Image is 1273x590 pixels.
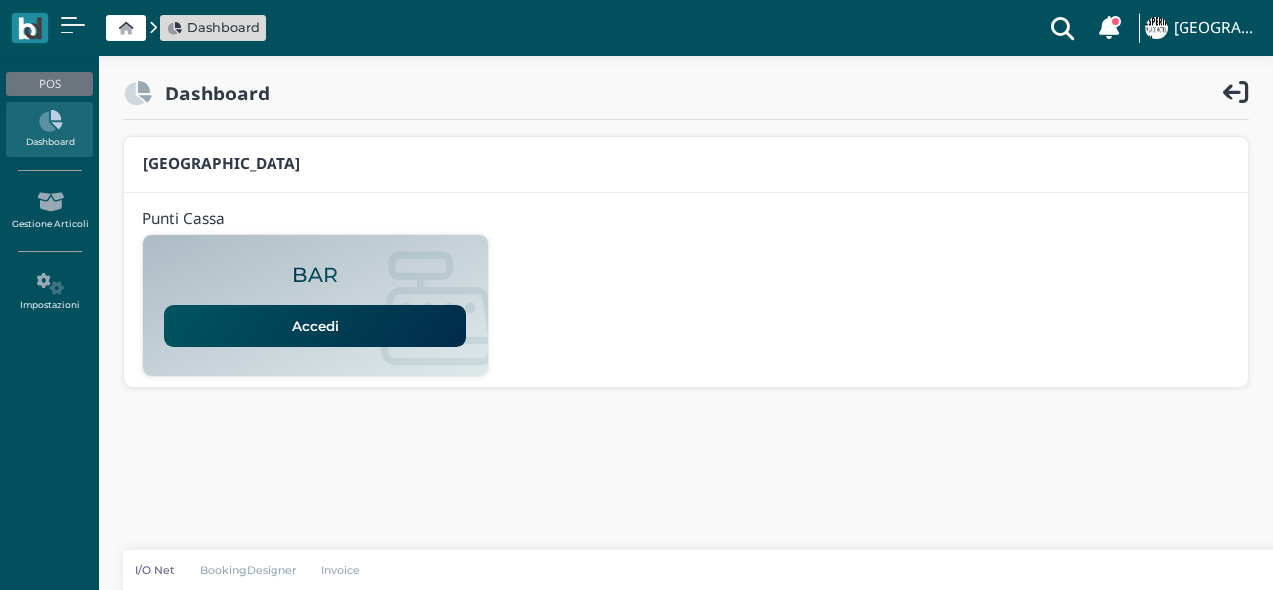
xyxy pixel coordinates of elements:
[167,18,260,37] a: Dashboard
[187,18,260,37] span: Dashboard
[6,265,92,319] a: Impostazioni
[1145,17,1167,39] img: ...
[6,183,92,238] a: Gestione Articoli
[152,83,270,103] h2: Dashboard
[164,305,466,347] a: Accedi
[143,153,300,174] b: [GEOGRAPHIC_DATA]
[18,17,41,40] img: logo
[1174,20,1261,37] h4: [GEOGRAPHIC_DATA]
[6,102,92,157] a: Dashboard
[1142,4,1261,52] a: ... [GEOGRAPHIC_DATA]
[292,264,338,287] h2: BAR
[142,211,225,228] h4: Punti Cassa
[6,72,92,96] div: POS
